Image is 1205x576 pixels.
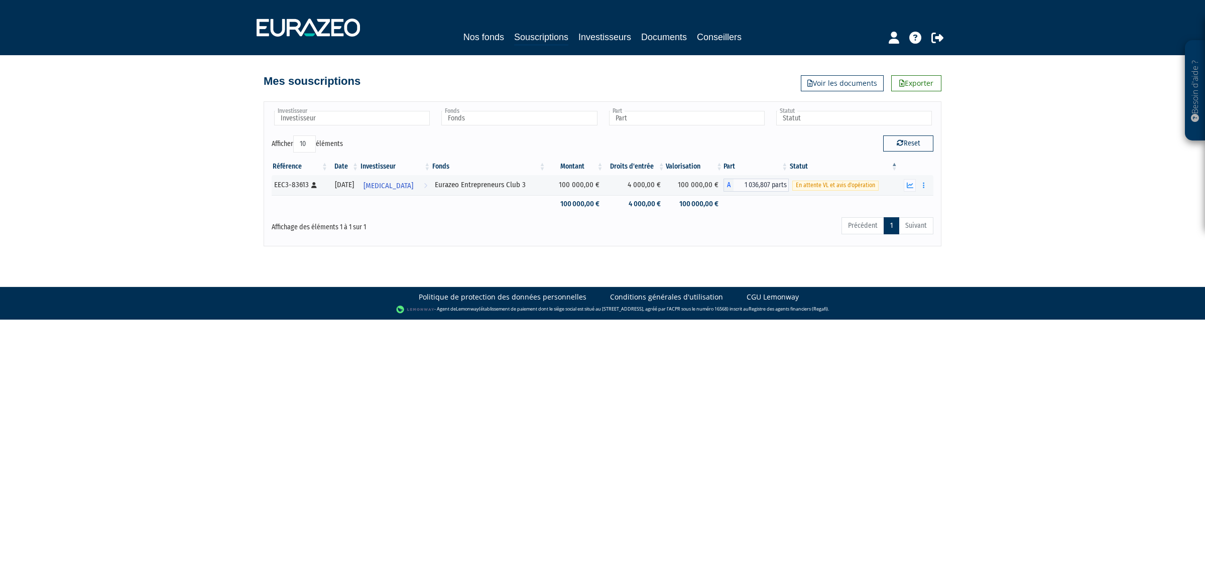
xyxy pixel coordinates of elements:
a: Lemonway [456,306,479,312]
td: 100 000,00 € [666,195,724,213]
div: [DATE] [332,180,356,190]
label: Afficher éléments [272,135,343,153]
img: logo-lemonway.png [396,305,435,315]
td: 4 000,00 € [605,175,666,195]
div: - Agent de (établissement de paiement dont le siège social est situé au [STREET_ADDRESS], agréé p... [10,305,1195,315]
div: Eurazeo Entrepreneurs Club 3 [435,180,543,190]
a: Nos fonds [463,30,504,44]
th: Date: activer pour trier la colonne par ordre croissant [329,158,359,175]
a: Documents [641,30,687,44]
th: Fonds: activer pour trier la colonne par ordre croissant [431,158,546,175]
a: CGU Lemonway [747,292,799,302]
a: Registre des agents financiers (Regafi) [749,306,828,312]
button: Reset [883,135,933,152]
th: Part: activer pour trier la colonne par ordre croissant [724,158,789,175]
th: Investisseur: activer pour trier la colonne par ordre croissant [359,158,431,175]
a: Politique de protection des données personnelles [419,292,586,302]
a: Souscriptions [514,30,568,46]
h4: Mes souscriptions [264,75,360,87]
a: Investisseurs [578,30,631,44]
td: 100 000,00 € [547,175,605,195]
td: 100 000,00 € [666,175,724,195]
td: 4 000,00 € [605,195,666,213]
span: En attente VL et avis d'opération [792,181,879,190]
th: Montant: activer pour trier la colonne par ordre croissant [547,158,605,175]
i: Voir l'investisseur [424,177,427,195]
span: [MEDICAL_DATA] [364,177,413,195]
a: [MEDICAL_DATA] [359,175,431,195]
span: 1 036,807 parts [734,179,789,192]
span: A [724,179,734,192]
div: EEC3-83613 [274,180,325,190]
a: Voir les documents [801,75,884,91]
th: Référence : activer pour trier la colonne par ordre croissant [272,158,329,175]
i: [Français] Personne physique [311,182,317,188]
th: Valorisation: activer pour trier la colonne par ordre croissant [666,158,724,175]
a: Exporter [891,75,941,91]
p: Besoin d'aide ? [1189,46,1201,136]
img: 1732889491-logotype_eurazeo_blanc_rvb.png [257,19,360,37]
div: Affichage des éléments 1 à 1 sur 1 [272,216,539,232]
th: Droits d'entrée: activer pour trier la colonne par ordre croissant [605,158,666,175]
th: Statut : activer pour trier la colonne par ordre d&eacute;croissant [789,158,899,175]
select: Afficheréléments [293,135,316,153]
a: Conditions générales d'utilisation [610,292,723,302]
div: A - Eurazeo Entrepreneurs Club 3 [724,179,789,192]
a: Conseillers [697,30,742,44]
td: 100 000,00 € [547,195,605,213]
a: 1 [884,217,899,234]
